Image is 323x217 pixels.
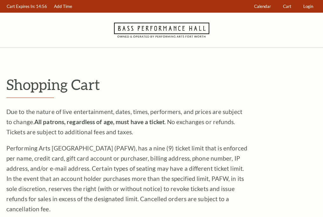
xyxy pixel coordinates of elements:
[254,4,271,9] span: Calendar
[36,4,47,9] span: 14:56
[300,0,316,13] a: Login
[6,76,317,93] p: Shopping Cart
[51,0,75,13] a: Add Time
[280,0,294,13] a: Cart
[251,0,274,13] a: Calendar
[283,4,291,9] span: Cart
[303,4,313,9] span: Login
[34,118,165,125] strong: All patrons, regardless of age, must have a ticket
[6,108,242,136] span: Due to the nature of live entertainment, dates, times, performers, and prices are subject to chan...
[7,4,35,9] span: Cart Expires In:
[6,143,248,214] p: Performing Arts [GEOGRAPHIC_DATA] (PAFW), has a nine (9) ticket limit that is enforced per name, ...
